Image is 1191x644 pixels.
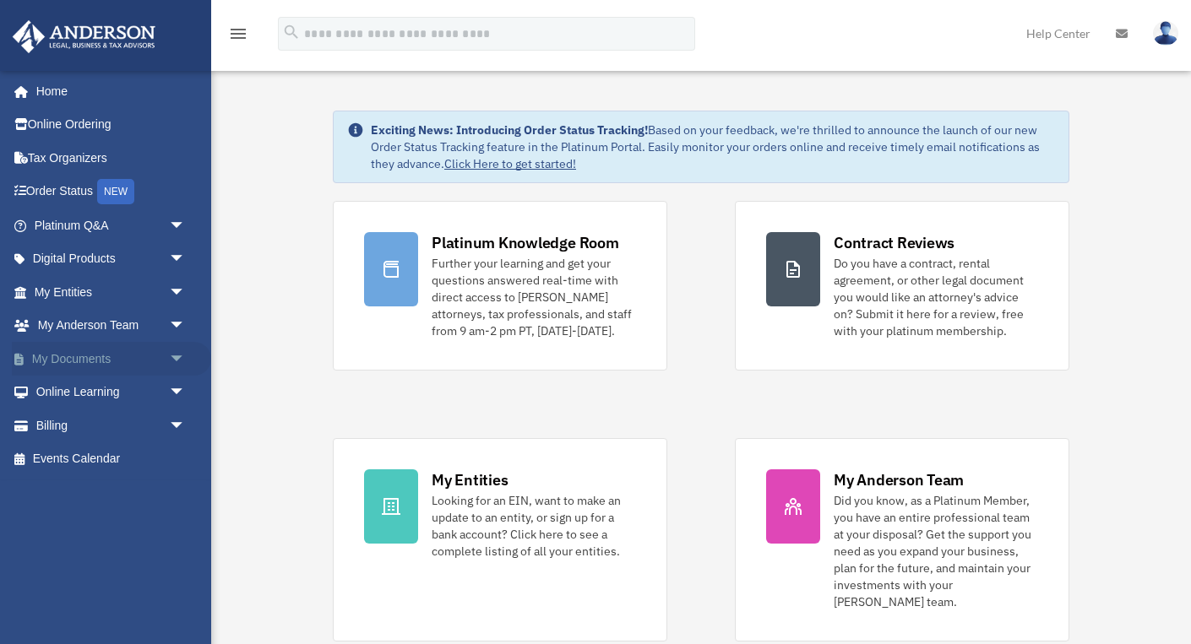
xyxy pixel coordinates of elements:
a: My Documentsarrow_drop_down [12,342,211,376]
span: arrow_drop_down [169,242,203,277]
a: Tax Organizers [12,141,211,175]
div: Did you know, as a Platinum Member, you have an entire professional team at your disposal? Get th... [834,492,1038,610]
a: Online Ordering [12,108,211,142]
div: My Anderson Team [834,469,964,490]
span: arrow_drop_down [169,208,203,243]
a: Billingarrow_drop_down [12,409,211,442]
span: arrow_drop_down [169,409,203,443]
a: Digital Productsarrow_drop_down [12,242,211,276]
a: Order StatusNEW [12,175,211,209]
a: Home [12,74,203,108]
a: My Anderson Teamarrow_drop_down [12,309,211,343]
span: arrow_drop_down [169,376,203,410]
div: My Entities [432,469,508,490]
img: User Pic [1153,21,1178,46]
a: Platinum Knowledge Room Further your learning and get your questions answered real-time with dire... [333,201,667,371]
i: search [282,23,301,41]
a: menu [228,30,248,44]
img: Anderson Advisors Platinum Portal [8,20,160,53]
a: Platinum Q&Aarrow_drop_down [12,208,211,242]
a: My Entities Looking for an EIN, want to make an update to an entity, or sign up for a bank accoun... [333,438,667,641]
a: My Anderson Team Did you know, as a Platinum Member, you have an entire professional team at your... [735,438,1069,641]
a: My Entitiesarrow_drop_down [12,275,211,309]
span: arrow_drop_down [169,342,203,376]
div: Looking for an EIN, want to make an update to an entity, or sign up for a bank account? Click her... [432,492,636,560]
div: Platinum Knowledge Room [432,232,619,253]
strong: Exciting News: Introducing Order Status Tracking! [371,122,648,138]
a: Events Calendar [12,442,211,476]
i: menu [228,24,248,44]
div: Further your learning and get your questions answered real-time with direct access to [PERSON_NAM... [432,255,636,339]
div: NEW [97,179,134,204]
div: Based on your feedback, we're thrilled to announce the launch of our new Order Status Tracking fe... [371,122,1055,172]
div: Contract Reviews [834,232,954,253]
a: Contract Reviews Do you have a contract, rental agreement, or other legal document you would like... [735,201,1069,371]
a: Click Here to get started! [444,156,576,171]
a: Online Learningarrow_drop_down [12,376,211,409]
div: Do you have a contract, rental agreement, or other legal document you would like an attorney's ad... [834,255,1038,339]
span: arrow_drop_down [169,275,203,310]
span: arrow_drop_down [169,309,203,344]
